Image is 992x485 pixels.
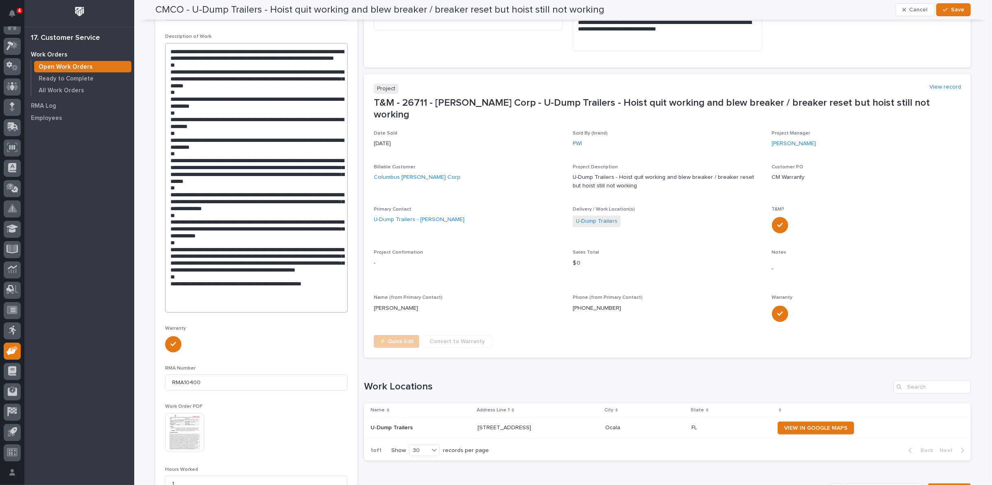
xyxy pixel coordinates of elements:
div: Notifications4 [10,10,21,23]
button: Cancel [896,3,935,16]
span: Description of Work [165,34,211,39]
p: Work Orders [31,51,68,59]
p: [PHONE_NUMBER] [573,304,621,313]
span: Billable Customer [374,165,415,170]
span: Notes [772,250,787,255]
p: Ocala [605,423,622,431]
a: PWI [573,139,582,148]
span: Project Manager [772,131,811,136]
button: Next [936,447,971,454]
a: [PERSON_NAME] [772,139,816,148]
a: VIEW IN GOOGLE MAPS [778,422,854,435]
a: RMA Log [24,100,134,112]
p: State [691,406,704,415]
span: Sales Total [573,250,599,255]
span: Date Sold [374,131,397,136]
p: Show [391,447,406,454]
a: Ready to Complete [31,73,134,84]
p: City [604,406,613,415]
span: Warranty [772,295,793,300]
p: T&M - 26711 - [PERSON_NAME] Corp - U-Dump Trailers - Hoist quit working and blew breaker / breake... [374,97,961,121]
span: Save [951,6,964,13]
p: Project [374,84,399,94]
a: Employees [24,112,134,124]
span: Project Confirmation [374,250,423,255]
p: - [772,265,961,273]
a: Open Work Orders [31,61,134,72]
p: - [374,259,563,268]
p: Ready to Complete [39,75,94,83]
button: Notifications [4,5,21,22]
p: [STREET_ADDRESS] [477,423,533,431]
span: Name (from Primary Contact) [374,295,443,300]
span: RMA Number [165,366,196,371]
span: Cancel [909,6,928,13]
a: All Work Orders [31,85,134,96]
p: FL [691,423,699,431]
p: [PERSON_NAME] [374,304,563,313]
p: RMA Log [31,102,56,110]
span: VIEW IN GOOGLE MAPS [784,425,848,431]
div: 30 [410,446,429,455]
span: Customer PO [772,165,804,170]
button: Convert to Warranty [423,335,492,348]
p: Address Line 1 [477,406,510,415]
span: Next [940,447,957,454]
a: U-Dump Trailers [576,217,617,226]
span: T&M? [772,207,785,212]
p: [DATE] [374,139,563,148]
p: Employees [31,115,62,122]
p: $ 0 [573,259,762,268]
span: Convert to Warranty [430,337,485,346]
div: 17. Customer Service [31,34,100,43]
a: U-Dump Trailers - [PERSON_NAME] [374,215,464,224]
a: Columbus [PERSON_NAME] Corp [374,173,460,182]
span: Phone (from Primary Contact) [573,295,643,300]
p: Name [371,406,385,415]
button: Back [902,447,936,454]
p: Open Work Orders [39,63,93,71]
span: Sold By (brand) [573,131,608,136]
tr: U-Dump TrailersU-Dump Trailers [STREET_ADDRESS][STREET_ADDRESS] OcalaOcala FLFL VIEW IN GOOGLE MAPS [364,418,971,439]
span: ⚡ Quick Edit [379,337,414,346]
span: Warranty [165,326,186,331]
h2: CMCO - U-Dump Trailers - Hoist quit working and blew breaker / breaker reset but hoist still not ... [155,4,604,16]
a: Work Orders [24,48,134,61]
p: 4 [18,8,21,13]
p: records per page [443,447,489,454]
p: U-Dump Trailers - Hoist quit working and blew breaker / breaker reset but hoist still not working [573,173,762,190]
span: Back [916,447,933,454]
span: Primary Contact [374,207,411,212]
p: CM Warranty [772,173,961,182]
span: Hours Worked [165,467,198,472]
span: Delivery / Work Location(s) [573,207,635,212]
p: All Work Orders [39,87,84,94]
span: Project Description [573,165,618,170]
button: ⚡ Quick Edit [374,335,419,348]
span: Work Order PDF [165,404,203,409]
p: 1 of 1 [364,441,388,461]
button: Save [936,3,971,16]
a: View record [929,84,961,91]
p: U-Dump Trailers [371,423,414,431]
h1: Work Locations [364,381,890,393]
img: Workspace Logo [72,4,87,19]
input: Search [894,381,971,394]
